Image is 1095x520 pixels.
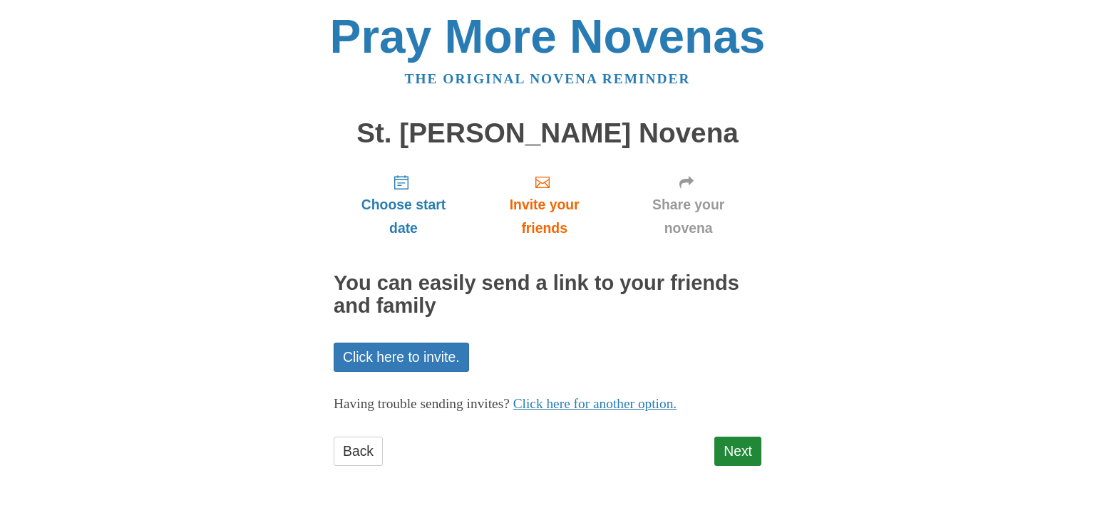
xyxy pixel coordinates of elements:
h1: St. [PERSON_NAME] Novena [334,118,761,149]
h2: You can easily send a link to your friends and family [334,272,761,318]
a: Click here to invite. [334,343,469,372]
a: The original novena reminder [405,71,691,86]
span: Choose start date [348,193,459,240]
a: Share your novena [615,162,761,247]
span: Invite your friends [488,193,601,240]
a: Next [714,437,761,466]
a: Click here for another option. [513,396,677,411]
a: Back [334,437,383,466]
span: Share your novena [629,193,747,240]
a: Choose start date [334,162,473,247]
a: Pray More Novenas [330,10,766,63]
span: Having trouble sending invites? [334,396,510,411]
a: Invite your friends [473,162,615,247]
